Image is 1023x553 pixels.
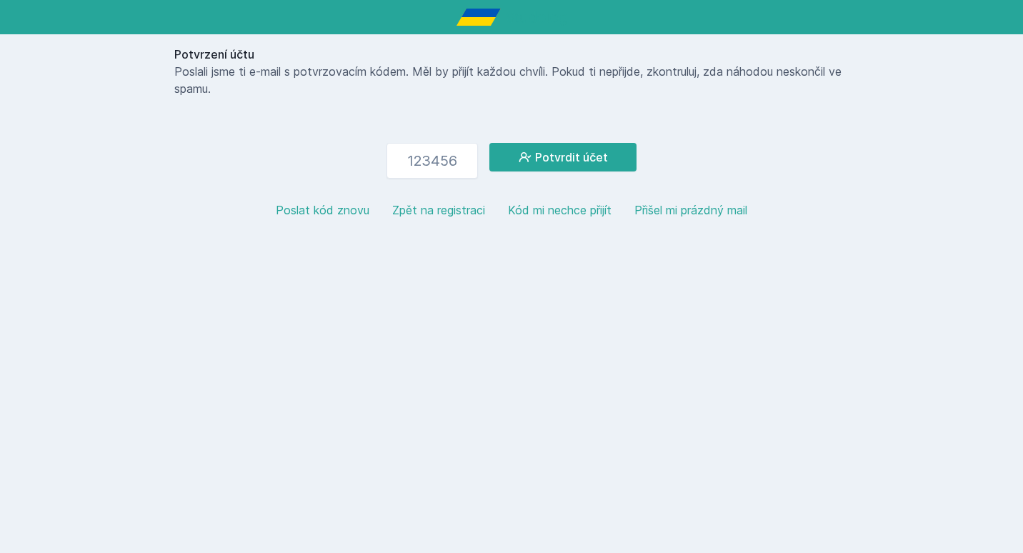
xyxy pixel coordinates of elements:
[489,143,637,171] button: Potvrdit účet
[174,46,849,63] h1: Potvrzení účtu
[386,143,478,179] input: 123456
[392,201,485,219] button: Zpět na registraci
[508,201,612,219] button: Kód mi nechce přijít
[276,201,369,219] button: Poslat kód znovu
[174,63,849,97] p: Poslali jsme ti e-mail s potvrzovacím kódem. Měl by přijít každou chvíli. Pokud ti nepřijde, zkon...
[634,201,747,219] button: Přišel mi prázdný mail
